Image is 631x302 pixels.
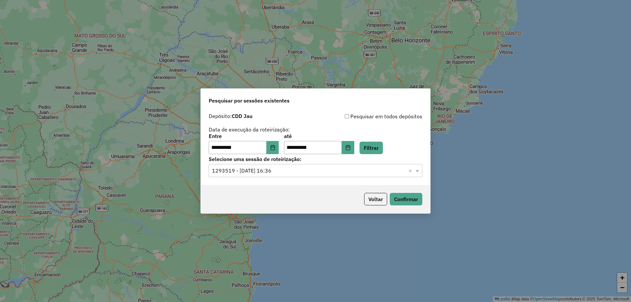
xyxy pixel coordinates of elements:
strong: CDD Jau [232,113,252,119]
button: Choose Date [342,141,354,154]
button: Voltar [364,193,387,205]
label: Depósito: [209,112,252,120]
label: Entre [209,132,279,140]
div: Pesquisar em todos depósitos [315,112,422,120]
button: Choose Date [267,141,279,154]
label: Selecione uma sessão de roteirização: [209,155,422,163]
label: até [284,132,354,140]
span: Clear all [409,167,414,174]
label: Data de execução da roteirização: [209,126,290,133]
button: Filtrar [360,142,383,154]
button: Confirmar [390,193,422,205]
span: Pesquisar por sessões existentes [209,97,290,105]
